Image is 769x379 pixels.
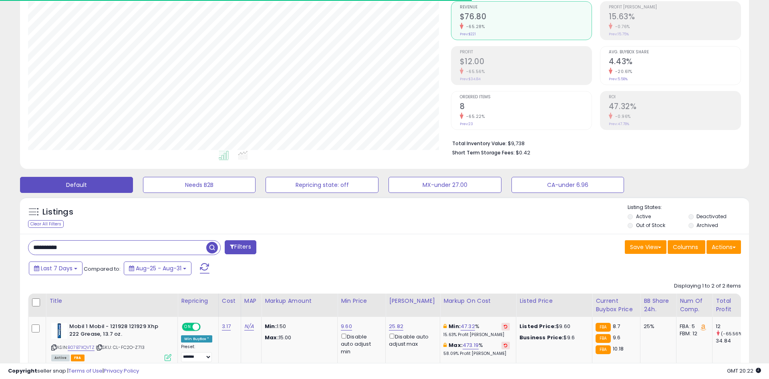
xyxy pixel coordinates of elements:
b: Min: [449,322,461,330]
div: % [443,342,510,357]
li: $9,738 [452,138,735,148]
button: MX-under 27.00 [389,177,501,193]
small: FBA [596,323,610,332]
span: ROI [609,95,741,99]
strong: Copyright [8,367,37,375]
div: FBA: 5 [680,323,706,330]
a: B07B7XQVTZ [68,344,95,351]
small: -20.61% [612,69,632,75]
span: OFF [199,324,212,330]
b: Mobil 1 Mobil - 121928 121929 Xhp 222 Grease, 13.7 oz. [69,323,167,340]
small: -65.56% [463,69,485,75]
b: Total Inventory Value: [452,140,507,147]
div: FBM: 12 [680,330,706,337]
small: Prev: $221 [460,32,476,36]
div: $9.60 [519,323,586,330]
div: 12 [716,323,748,330]
h2: $76.80 [460,12,592,23]
span: Aug-25 - Aug-31 [136,264,181,272]
small: Prev: 47.78% [609,122,629,126]
b: Max: [449,341,463,349]
button: Aug-25 - Aug-31 [124,261,191,275]
label: Deactivated [697,213,727,220]
span: 10.18 [613,345,624,353]
span: 8.7 [613,322,620,330]
a: Privacy Policy [104,367,139,375]
span: ON [183,324,193,330]
div: Title [49,297,174,305]
label: Out of Stock [636,222,665,229]
span: | SKU: CL-FC2O-Z713 [96,344,145,351]
button: Save View [625,240,666,254]
strong: Min: [265,322,277,330]
span: Profit [PERSON_NAME] [609,5,741,10]
h2: 15.63% [609,12,741,23]
span: Profit [460,50,592,55]
div: Total Profit [716,297,745,314]
div: Markup Amount [265,297,334,305]
small: FBA [596,334,610,343]
img: 41MqzhEXhnL._SL40_.jpg [51,323,67,339]
label: Active [636,213,651,220]
div: Disable auto adjust max [389,332,434,348]
span: Compared to: [84,265,121,273]
div: Displaying 1 to 2 of 2 items [674,282,741,290]
span: Columns [673,243,698,251]
a: 9.60 [341,322,352,330]
p: 58.09% Profit [PERSON_NAME] [443,351,510,357]
div: Preset: [181,344,212,362]
h2: $12.00 [460,57,592,68]
a: N/A [244,322,254,330]
span: Ordered Items [460,95,592,99]
div: Current Buybox Price [596,297,637,314]
small: Prev: $34.84 [460,77,481,81]
p: 15.63% Profit [PERSON_NAME] [443,332,510,338]
small: -0.96% [612,113,631,120]
div: Win BuyBox * [181,335,212,343]
b: Short Term Storage Fees: [452,149,515,156]
p: 15.00 [265,334,331,341]
button: CA-under 6.96 [511,177,624,193]
div: 25% [644,323,670,330]
div: Min Price [341,297,382,305]
b: Listed Price: [519,322,556,330]
a: Terms of Use [68,367,103,375]
button: Columns [668,240,705,254]
span: FBA [71,355,85,361]
div: Markup on Cost [443,297,513,305]
button: Actions [707,240,741,254]
button: Default [20,177,133,193]
span: All listings currently available for purchase on Amazon [51,355,70,361]
h2: 4.43% [609,57,741,68]
div: Disable auto adjust min [341,332,379,355]
div: seller snap | | [8,367,139,375]
small: Prev: 23 [460,122,473,126]
strong: Max: [265,334,279,341]
small: Prev: 15.75% [609,32,629,36]
small: (-65.56%) [721,330,744,337]
span: 2025-09-8 20:22 GMT [727,367,761,375]
small: -65.22% [463,113,485,120]
span: Last 7 Days [41,264,72,272]
a: 25.82 [389,322,403,330]
small: -65.28% [463,24,485,30]
div: $9.6 [519,334,586,341]
h5: Listings [42,207,73,218]
span: $0.42 [516,149,530,156]
span: Revenue [460,5,592,10]
a: 3.17 [222,322,231,330]
small: FBA [596,345,610,354]
div: [PERSON_NAME] [389,297,437,305]
a: 473.19 [463,341,479,349]
b: Business Price: [519,334,564,341]
th: The percentage added to the cost of goods (COGS) that forms the calculator for Min & Max prices. [440,294,516,317]
div: Cost [222,297,238,305]
span: 9.6 [613,334,620,341]
button: Filters [225,240,256,254]
div: BB Share 24h. [644,297,673,314]
h2: 8 [460,102,592,113]
span: Avg. Buybox Share [609,50,741,55]
div: 34.84 [716,337,748,345]
label: Archived [697,222,718,229]
a: 47.32 [461,322,475,330]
